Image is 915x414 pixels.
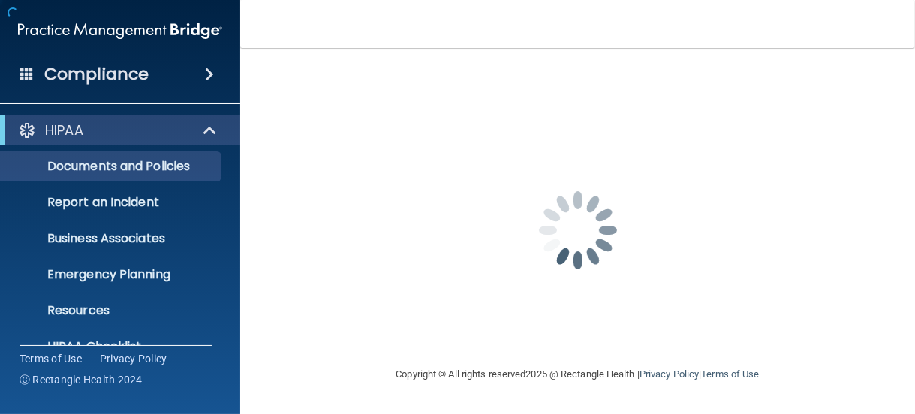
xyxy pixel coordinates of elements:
[20,372,143,387] span: Ⓒ Rectangle Health 2024
[10,231,215,246] p: Business Associates
[18,16,222,46] img: PMB logo
[18,121,218,139] a: HIPAA
[10,195,215,210] p: Report an Incident
[640,368,699,379] a: Privacy Policy
[10,303,215,318] p: Resources
[304,350,852,398] div: Copyright © All rights reserved 2025 @ Rectangle Health | |
[503,155,653,305] img: spinner.e123f6fc.gif
[10,159,215,174] p: Documents and Policies
[10,339,215,354] p: HIPAA Checklist
[701,368,759,379] a: Terms of Use
[45,121,83,139] p: HIPAA
[100,351,167,366] a: Privacy Policy
[44,64,149,85] h4: Compliance
[20,351,82,366] a: Terms of Use
[10,267,215,282] p: Emergency Planning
